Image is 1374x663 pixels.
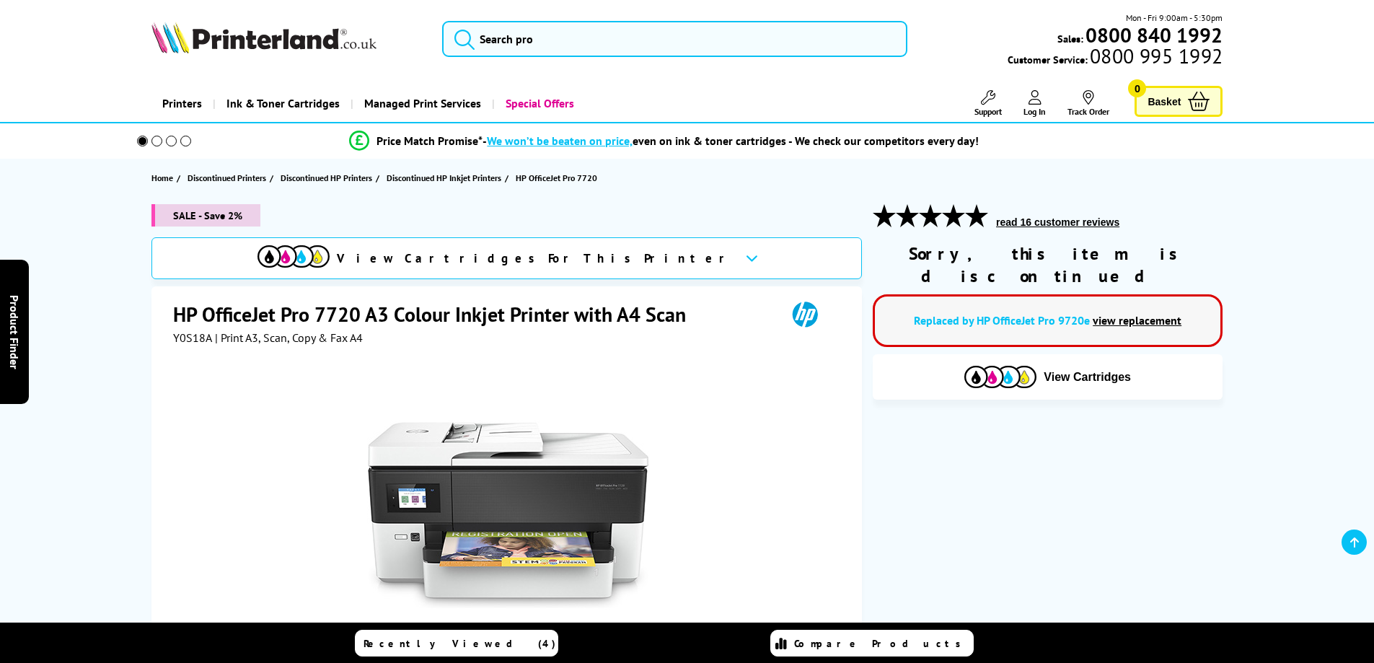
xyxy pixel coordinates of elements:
[974,106,1002,117] span: Support
[516,170,601,185] a: HP OfficeJet Pro 7720
[1135,86,1223,117] a: Basket 0
[337,250,734,266] span: View Cartridges For This Printer
[483,133,979,148] div: - even on ink & toner cartridges - We check our competitors every day!
[151,22,425,56] a: Printerland Logo
[257,245,330,268] img: View Cartridges
[376,133,483,148] span: Price Match Promise*
[770,630,974,657] a: Compare Products
[151,170,173,185] span: Home
[914,313,1090,328] a: Replaced by HP OfficeJet Pro 9720e
[151,204,260,227] span: SALE - Save 2%
[1083,28,1223,42] a: 0800 840 1992
[151,170,177,185] a: Home
[1044,371,1131,384] span: View Cartridges
[281,170,372,185] span: Discontinued HP Printers
[873,242,1223,287] div: Sorry, this item is discontinued
[1067,90,1109,117] a: Track Order
[1088,49,1223,63] span: 0800 995 1992
[355,630,558,657] a: Recently Viewed (4)
[1126,11,1223,25] span: Mon - Fri 9:00am - 5:30pm
[964,366,1036,388] img: Cartridges
[794,637,969,650] span: Compare Products
[151,22,376,53] img: Printerland Logo
[1148,92,1181,111] span: Basket
[226,85,340,122] span: Ink & Toner Cartridges
[1085,22,1223,48] b: 0800 840 1992
[188,170,266,185] span: Discontinued Printers
[492,85,585,122] a: Special Offers
[1093,313,1181,328] a: view replacement
[992,216,1124,229] button: read 16 customer reviews
[974,90,1002,117] a: Support
[516,170,597,185] span: HP OfficeJet Pro 7720
[772,301,838,328] img: HP
[884,365,1212,389] button: View Cartridges
[387,170,501,185] span: Discontinued HP Inkjet Printers
[1023,90,1046,117] a: Log In
[1057,32,1083,45] span: Sales:
[213,85,351,122] a: Ink & Toner Cartridges
[487,133,633,148] span: We won’t be beaten on price,
[1008,49,1223,66] span: Customer Service:
[118,128,1212,154] li: modal_Promise
[351,85,492,122] a: Managed Print Services
[173,330,212,345] span: Y0S18A
[364,637,556,650] span: Recently Viewed (4)
[442,21,907,57] input: Search pro
[151,85,213,122] a: Printers
[367,374,650,657] img: HP OfficeJet Pro 7720
[188,170,270,185] a: Discontinued Printers
[387,170,505,185] a: Discontinued HP Inkjet Printers
[7,294,22,369] span: Product Finder
[1128,79,1146,97] span: 0
[173,301,700,328] h1: HP OfficeJet Pro 7720 A3 Colour Inkjet Printer with A4 Scan
[1023,106,1046,117] span: Log In
[281,170,376,185] a: Discontinued HP Printers
[215,330,363,345] span: | Print A3, Scan, Copy & Fax A4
